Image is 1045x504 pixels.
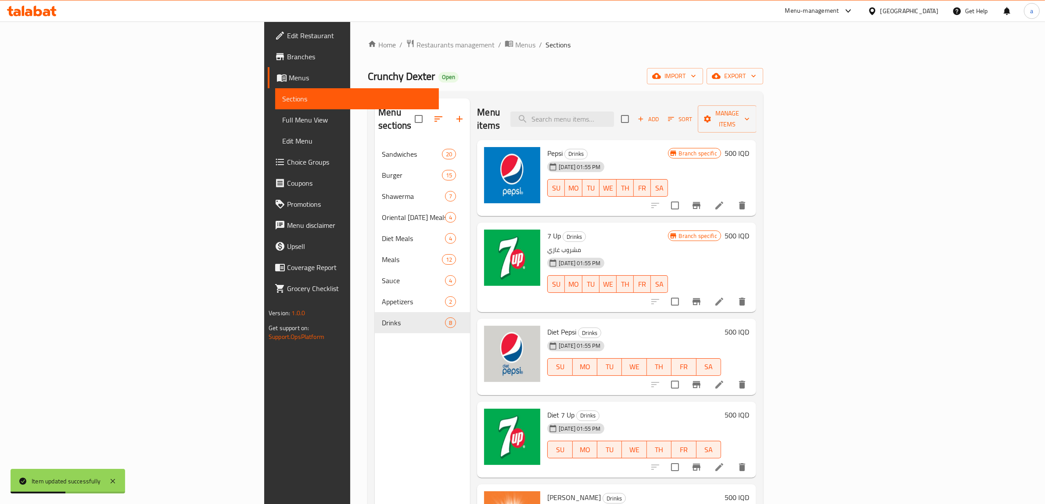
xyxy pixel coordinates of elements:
button: TH [617,179,634,197]
button: Branch-specific-item [686,195,707,216]
span: Drinks [382,317,445,328]
div: Sauce4 [375,270,470,291]
div: Drinks [563,231,586,242]
span: Branches [287,51,432,62]
h2: Menu items [477,106,500,132]
div: Drinks [576,410,600,421]
span: Diet Pepsi [547,325,576,338]
div: Sandwiches [382,149,442,159]
span: Branch specific [675,232,721,240]
span: Drinks [565,149,587,159]
div: Sandwiches20 [375,144,470,165]
button: delete [732,374,753,395]
span: Sections [546,40,571,50]
div: Drinks8 [375,312,470,333]
div: items [445,212,456,223]
div: Oriental Ramadan Meals [382,212,445,223]
a: Coverage Report [268,257,439,278]
span: Drinks [578,328,601,338]
button: FR [634,179,651,197]
span: Oriental [DATE] Meals [382,212,445,223]
span: SU [551,443,569,456]
span: Appetizers [382,296,445,307]
button: import [647,68,703,84]
button: Sort [666,112,694,126]
span: 12 [442,256,456,264]
span: Full Menu View [282,115,432,125]
a: Menus [268,67,439,88]
button: MO [565,275,582,293]
button: Branch-specific-item [686,291,707,312]
span: Coupons [287,178,432,188]
button: TH [647,358,672,376]
span: WE [625,443,643,456]
a: Sections [275,88,439,109]
span: Diet Meals [382,233,445,244]
button: SU [547,441,572,458]
span: Add item [634,112,662,126]
div: Burger [382,170,442,180]
span: Select to update [666,458,684,476]
h6: 500 IQD [725,230,749,242]
img: Diet Pepsi [484,326,540,382]
div: Appetizers2 [375,291,470,312]
button: delete [732,291,753,312]
a: Edit menu item [714,462,725,472]
img: Pepsi [484,147,540,203]
span: [DATE] 01:55 PM [555,342,604,350]
span: SU [551,278,561,291]
a: Upsell [268,236,439,257]
div: items [442,149,456,159]
a: Coupons [268,173,439,194]
a: Restaurants management [406,39,495,50]
div: items [445,233,456,244]
span: Branch specific [675,149,721,158]
span: 15 [442,171,456,180]
button: SA [697,441,721,458]
span: Upsell [287,241,432,252]
span: Get support on: [269,322,309,334]
button: Branch-specific-item [686,374,707,395]
span: MO [576,360,594,373]
button: MO [565,179,582,197]
div: items [442,170,456,180]
span: Coverage Report [287,262,432,273]
span: WE [603,182,613,194]
button: TU [597,358,622,376]
button: WE [600,275,617,293]
nav: Menu sections [375,140,470,337]
span: Manage items [705,108,750,130]
span: SU [551,182,561,194]
button: delete [732,195,753,216]
span: [DATE] 01:55 PM [555,259,604,267]
span: WE [625,360,643,373]
span: Drinks [563,232,585,242]
button: MO [573,358,597,376]
h6: 500 IQD [725,409,749,421]
span: [DATE] 01:55 PM [555,425,604,433]
span: 20 [442,150,456,158]
span: 1.0.0 [291,307,305,319]
span: import [654,71,696,82]
button: Add [634,112,662,126]
span: Pepsi [547,147,563,160]
span: SA [700,360,718,373]
span: Grocery Checklist [287,283,432,294]
div: Open [438,72,459,83]
span: Select section [616,110,634,128]
span: TH [650,443,668,456]
span: 7 Up [547,229,561,242]
div: Oriental [DATE] Meals4 [375,207,470,228]
div: Item updated successfully [32,476,101,486]
span: MO [568,182,579,194]
span: 4 [445,277,456,285]
span: FR [637,278,647,291]
button: SA [651,179,668,197]
span: Sort items [662,112,698,126]
span: TU [601,360,618,373]
span: [PERSON_NAME] [547,491,601,504]
a: Branches [268,46,439,67]
div: Drinks [603,493,626,504]
button: SA [697,358,721,376]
